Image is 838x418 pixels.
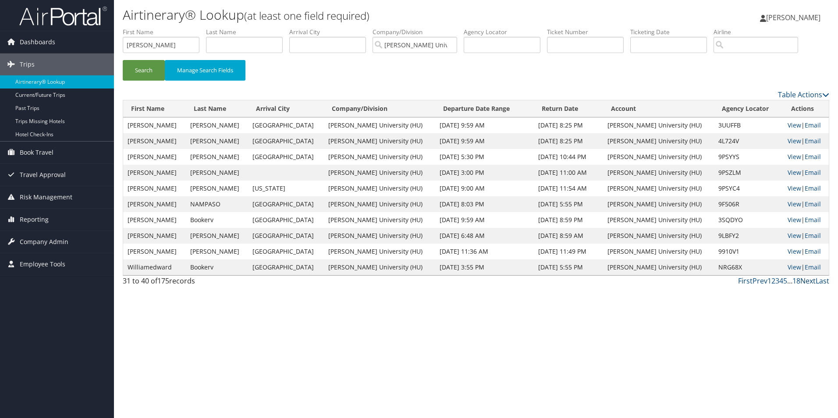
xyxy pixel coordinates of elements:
[324,133,435,149] td: [PERSON_NAME] University (HU)
[766,13,820,22] span: [PERSON_NAME]
[186,196,249,212] td: NAMPASO
[20,53,35,75] span: Trips
[603,100,714,117] th: Account: activate to sort column ascending
[248,196,324,212] td: [GEOGRAPHIC_DATA]
[788,152,801,161] a: View
[20,253,65,275] span: Employee Tools
[603,196,714,212] td: [PERSON_NAME] University (HU)
[800,276,816,286] a: Next
[738,276,753,286] a: First
[714,117,783,133] td: 3UUFFB
[630,28,714,36] label: Ticketing Date
[248,117,324,133] td: [GEOGRAPHIC_DATA]
[20,209,49,230] span: Reporting
[435,212,534,228] td: [DATE] 9:59 AM
[324,100,435,117] th: Company/Division
[603,212,714,228] td: [PERSON_NAME] University (HU)
[714,181,783,196] td: 9PSYC4
[186,149,249,165] td: [PERSON_NAME]
[788,231,801,240] a: View
[123,276,290,290] div: 31 to 40 of records
[760,4,829,31] a: [PERSON_NAME]
[435,149,534,165] td: [DATE] 5:30 PM
[123,149,186,165] td: [PERSON_NAME]
[435,165,534,181] td: [DATE] 3:00 PM
[324,181,435,196] td: [PERSON_NAME] University (HU)
[435,244,534,259] td: [DATE] 11:36 AM
[778,90,829,99] a: Table Actions
[324,259,435,275] td: [PERSON_NAME] University (HU)
[788,121,801,129] a: View
[20,142,53,163] span: Book Travel
[534,100,603,117] th: Return Date: activate to sort column ascending
[20,164,66,186] span: Travel Approval
[714,196,783,212] td: 9F506R
[534,212,603,228] td: [DATE] 8:59 PM
[783,196,829,212] td: |
[816,276,829,286] a: Last
[534,244,603,259] td: [DATE] 11:49 PM
[123,165,186,181] td: [PERSON_NAME]
[783,276,787,286] a: 5
[714,228,783,244] td: 9LBFY2
[783,181,829,196] td: |
[783,100,829,117] th: Actions
[20,231,68,253] span: Company Admin
[435,196,534,212] td: [DATE] 8:03 PM
[324,165,435,181] td: [PERSON_NAME] University (HU)
[783,244,829,259] td: |
[186,244,249,259] td: [PERSON_NAME]
[783,149,829,165] td: |
[714,244,783,259] td: 9910V1
[603,181,714,196] td: [PERSON_NAME] University (HU)
[603,133,714,149] td: [PERSON_NAME] University (HU)
[805,168,821,177] a: Email
[123,28,206,36] label: First Name
[248,149,324,165] td: [GEOGRAPHIC_DATA]
[771,276,775,286] a: 2
[788,216,801,224] a: View
[186,100,249,117] th: Last Name: activate to sort column ascending
[603,149,714,165] td: [PERSON_NAME] University (HU)
[603,228,714,244] td: [PERSON_NAME] University (HU)
[165,60,245,81] button: Manage Search Fields
[788,184,801,192] a: View
[248,181,324,196] td: [US_STATE]
[324,244,435,259] td: [PERSON_NAME] University (HU)
[714,133,783,149] td: 4L724V
[805,184,821,192] a: Email
[20,31,55,53] span: Dashboards
[603,165,714,181] td: [PERSON_NAME] University (HU)
[534,165,603,181] td: [DATE] 11:00 AM
[248,100,324,117] th: Arrival City: activate to sort column ascending
[248,133,324,149] td: [GEOGRAPHIC_DATA]
[783,212,829,228] td: |
[123,117,186,133] td: [PERSON_NAME]
[324,117,435,133] td: [PERSON_NAME] University (HU)
[805,200,821,208] a: Email
[805,137,821,145] a: Email
[186,228,249,244] td: [PERSON_NAME]
[324,228,435,244] td: [PERSON_NAME] University (HU)
[534,181,603,196] td: [DATE] 11:54 AM
[248,244,324,259] td: [GEOGRAPHIC_DATA]
[788,137,801,145] a: View
[373,28,464,36] label: Company/Division
[186,165,249,181] td: [PERSON_NAME]
[805,216,821,224] a: Email
[186,181,249,196] td: [PERSON_NAME]
[435,228,534,244] td: [DATE] 6:48 AM
[244,8,369,23] small: (at least one field required)
[783,117,829,133] td: |
[186,133,249,149] td: [PERSON_NAME]
[324,149,435,165] td: [PERSON_NAME] University (HU)
[123,212,186,228] td: [PERSON_NAME]
[435,181,534,196] td: [DATE] 9:00 AM
[123,196,186,212] td: [PERSON_NAME]
[779,276,783,286] a: 4
[805,121,821,129] a: Email
[534,117,603,133] td: [DATE] 8:25 PM
[714,212,783,228] td: 3SQDYO
[186,259,249,275] td: Bookerv
[435,100,534,117] th: Departure Date Range: activate to sort column ascending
